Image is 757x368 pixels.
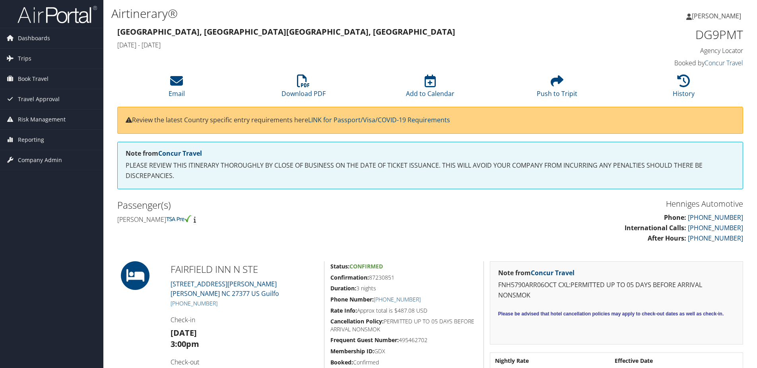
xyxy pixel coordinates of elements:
span: [PERSON_NAME] [692,12,741,20]
span: Confirmed [349,262,383,270]
a: Email [169,79,185,98]
strong: Rate Info: [330,307,357,314]
h4: Booked by [596,59,743,67]
a: [PHONE_NUMBER] [374,296,421,303]
span: Please be advised that hotel cancellation policies may apply to check-out dates as well as check-in. [498,311,724,317]
a: Download PDF [281,79,326,98]
span: Dashboards [18,28,50,48]
a: [PHONE_NUMBER] [688,223,743,232]
strong: Status: [330,262,349,270]
a: LINK for Passport/Visa/COVID-19 Requirements [308,115,450,124]
h1: DG9PMT [596,26,743,43]
span: Risk Management [18,110,66,129]
img: airportal-logo.png [17,5,97,24]
h5: 495462702 [330,336,477,344]
strong: Frequent Guest Number: [330,336,399,344]
h3: Henniges Automotive [436,198,743,209]
h1: Airtinerary® [111,5,536,22]
h4: [DATE] - [DATE] [117,41,584,49]
strong: [DATE] [171,327,197,338]
a: Push to Tripit [537,79,577,98]
h5: 87230851 [330,274,477,282]
a: Concur Travel [705,59,743,67]
p: PLEASE REVIEW THIS ITINERARY THOROUGHLY BY CLOSE OF BUSINESS ON THE DATE OF TICKET ISSUANCE. THIS... [126,161,735,181]
strong: International Calls: [625,223,686,232]
span: Trips [18,49,31,69]
strong: Phone: [664,213,686,222]
img: tsa-precheck.png [166,215,192,222]
p: Review the latest Country specific entry requirements here [126,115,735,125]
h4: [PERSON_NAME] [117,215,424,224]
strong: Booked: [330,358,353,366]
strong: Duration: [330,284,356,292]
th: Effective Date [611,354,742,368]
a: [STREET_ADDRESS][PERSON_NAME][PERSON_NAME] NC 27377 US Guilfo [171,280,279,298]
a: [PHONE_NUMBER] [171,299,217,307]
strong: After Hours: [648,234,686,243]
strong: Note from [126,149,202,158]
a: Add to Calendar [406,79,454,98]
span: Company Admin [18,150,62,170]
h2: FAIRFIELD INN N STE [171,262,318,276]
h5: PERMITTED UP TO 05 DAYS BEFORE ARRIVAL NONSMOK [330,317,477,333]
h2: Passenger(s) [117,198,424,212]
strong: Membership ID: [330,347,374,355]
a: Concur Travel [158,149,202,158]
h4: Check-in [171,315,318,324]
span: Reporting [18,130,44,150]
a: Concur Travel [531,268,575,277]
h5: GDX [330,347,477,355]
strong: Phone Number: [330,296,374,303]
h5: Confirmed [330,358,477,366]
h5: Approx total is $487.08 USD [330,307,477,315]
th: Nightly Rate [491,354,610,368]
h4: Agency Locator [596,46,743,55]
p: FNH5790ARR06OCT CXL:PERMITTED UP TO 05 DAYS BEFORE ARRIVAL NONSMOK [498,280,735,300]
strong: Note from [498,268,575,277]
span: Book Travel [18,69,49,89]
a: [PHONE_NUMBER] [688,213,743,222]
h5: 3 nights [330,284,477,292]
span: Travel Approval [18,89,60,109]
a: [PHONE_NUMBER] [688,234,743,243]
strong: 3:00pm [171,339,199,349]
strong: [GEOGRAPHIC_DATA], [GEOGRAPHIC_DATA] [GEOGRAPHIC_DATA], [GEOGRAPHIC_DATA] [117,26,455,37]
a: History [673,79,695,98]
h4: Check-out [171,358,318,366]
strong: Cancellation Policy: [330,317,384,325]
a: [PERSON_NAME] [686,4,749,28]
strong: Confirmation: [330,274,369,281]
